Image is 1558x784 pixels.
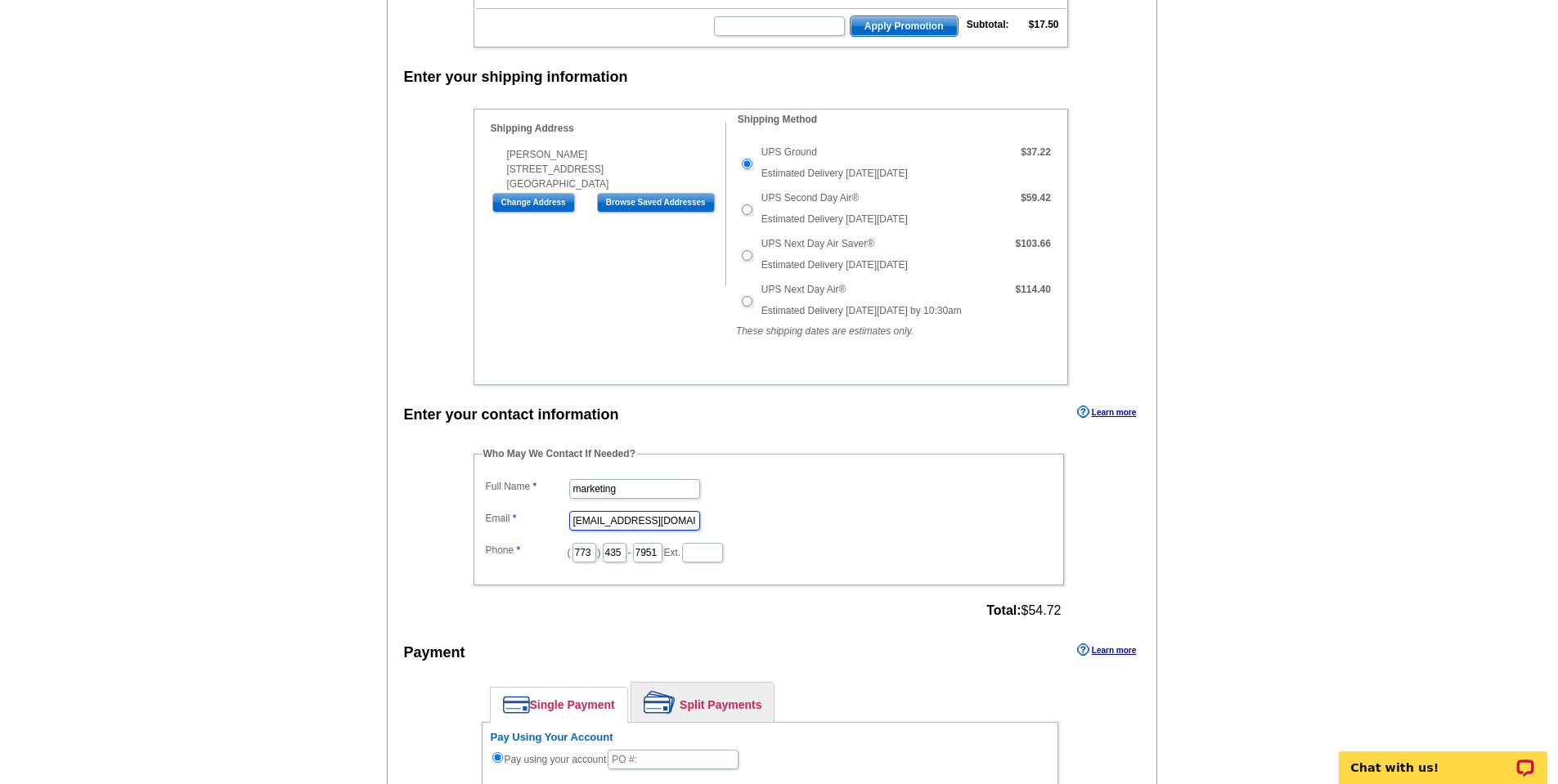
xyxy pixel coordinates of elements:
[761,305,962,316] span: Estimated Delivery [DATE][DATE] by 10:30am
[1077,405,1136,419] a: Learn more
[491,731,1049,771] div: Pay using your account
[761,190,860,205] label: UPS Second Day Air®
[482,446,637,461] legend: Who May We Contact If Needed?
[404,404,619,426] div: Enter your contact information
[736,325,914,337] em: These shipping dates are estimates only.
[736,112,819,127] legend: Shipping Method
[850,16,959,37] button: Apply Promotion
[761,236,874,251] label: UPS Next Day Air Saver®
[608,750,739,769] input: PO #:
[486,511,568,526] label: Email
[1021,192,1051,204] strong: $59.42
[986,603,1061,618] span: $54.72
[1015,238,1050,249] strong: $103.66
[492,193,575,213] input: Change Address
[491,123,725,134] h4: Shipping Address
[1021,146,1051,158] strong: $37.22
[1328,732,1558,784] iframe: LiveChat chat widget
[644,691,676,714] img: split-payment.png
[503,696,530,714] img: single-payment.png
[631,683,774,722] a: Split Payments
[967,19,1009,30] strong: Subtotal:
[761,168,908,179] span: Estimated Delivery [DATE][DATE]
[486,479,568,494] label: Full Name
[761,259,908,271] span: Estimated Delivery [DATE][DATE]
[1077,643,1136,656] a: Learn more
[597,193,715,213] input: Browse Saved Addresses
[491,731,1049,744] h6: Pay Using Your Account
[986,603,1021,617] strong: Total:
[491,147,725,191] div: [PERSON_NAME] [STREET_ADDRESS] [GEOGRAPHIC_DATA]
[761,282,846,297] label: UPS Next Day Air®
[404,642,465,664] div: Payment
[1015,284,1050,295] strong: $114.40
[1029,19,1059,30] strong: $17.50
[482,539,1056,564] dd: ( ) - Ext.
[404,66,628,88] div: Enter your shipping information
[491,688,627,722] a: Single Payment
[486,543,568,558] label: Phone
[761,145,817,159] label: UPS Ground
[761,213,908,225] span: Estimated Delivery [DATE][DATE]
[851,16,958,36] span: Apply Promotion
